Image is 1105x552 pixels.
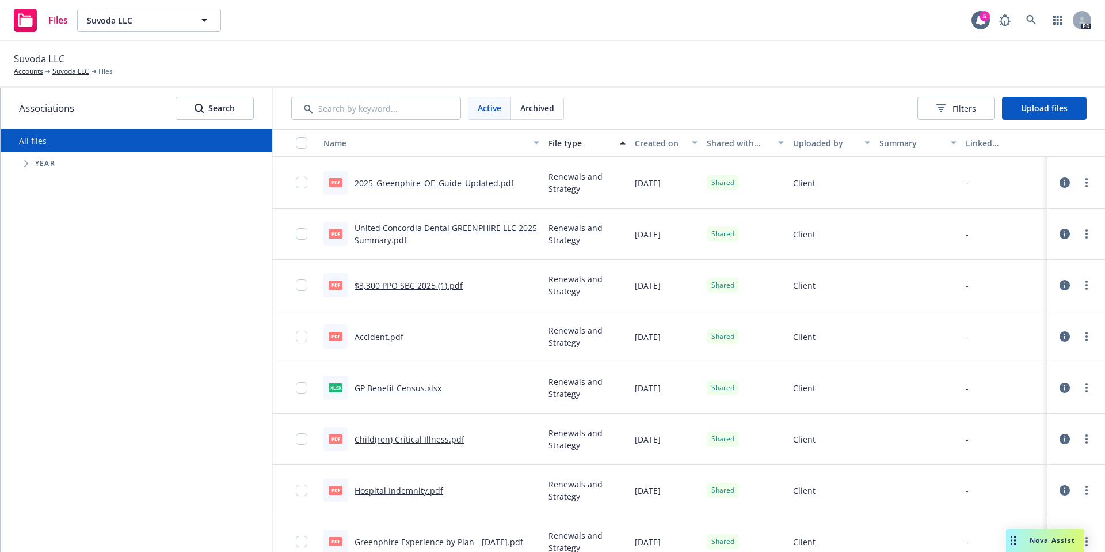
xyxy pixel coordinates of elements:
[1080,432,1093,446] a: more
[520,102,554,114] span: Archived
[329,383,342,392] span: xlsx
[1080,176,1093,190] a: more
[329,486,342,494] span: pdf
[296,279,307,291] input: Toggle Row Selected
[961,129,1047,157] button: Linked associations
[1046,9,1069,32] a: Switch app
[793,228,816,240] span: Client
[635,536,661,548] span: [DATE]
[793,485,816,497] span: Client
[966,177,969,189] div: -
[711,331,734,342] span: Shared
[966,331,969,343] div: -
[1002,97,1087,120] button: Upload files
[952,103,976,115] span: Filters
[793,331,816,343] span: Client
[355,177,514,188] a: 2025_Greenphire_OE_Guide_Updated.pdf
[548,324,626,349] span: Renewals and Strategy
[993,9,1016,32] a: Report a Bug
[548,427,626,451] span: Renewals and Strategy
[296,137,307,149] input: Select all
[711,536,734,547] span: Shared
[14,66,43,77] a: Accounts
[19,135,47,146] a: All files
[793,382,816,394] span: Client
[707,137,771,149] div: Shared with client
[966,433,969,445] div: -
[1,152,272,175] div: Tree Example
[355,383,441,394] a: GP Benefit Census.xlsx
[635,485,661,497] span: [DATE]
[296,433,307,445] input: Toggle Row Selected
[917,97,995,120] button: Filters
[1080,330,1093,343] a: more
[635,177,661,189] span: [DATE]
[195,97,235,119] div: Search
[1006,529,1020,552] div: Drag to move
[635,279,661,292] span: [DATE]
[355,485,443,496] a: Hospital Indemnity.pdf
[1080,278,1093,292] a: more
[329,281,342,289] span: pdf
[635,137,685,149] div: Created on
[296,382,307,394] input: Toggle Row Selected
[966,279,969,292] div: -
[478,102,501,114] span: Active
[966,536,969,548] div: -
[711,177,734,188] span: Shared
[291,97,461,120] input: Search by keyword...
[1080,381,1093,395] a: more
[329,434,342,443] span: pdf
[355,434,464,445] a: Child(ren) Critical Illness.pdf
[635,331,661,343] span: [DATE]
[77,9,221,32] button: Suvoda LLC
[355,331,403,342] a: Accident.pdf
[966,382,969,394] div: -
[711,485,734,496] span: Shared
[875,129,961,157] button: Summary
[1020,9,1043,32] a: Search
[329,178,342,187] span: pdf
[355,536,523,547] a: Greenphire Experience by Plan - [DATE].pdf
[548,376,626,400] span: Renewals and Strategy
[296,485,307,496] input: Toggle Row Selected
[52,66,89,77] a: Suvoda LLC
[1030,535,1075,545] span: Nova Assist
[702,129,788,157] button: Shared with client
[711,280,734,290] span: Shared
[14,51,65,66] span: Suvoda LLC
[630,129,702,157] button: Created on
[711,383,734,393] span: Shared
[355,222,537,245] a: United Concordia Dental GREENPHIRE LLC 2025 Summary.pdf
[793,433,816,445] span: Client
[548,273,626,297] span: Renewals and Strategy
[319,129,544,157] button: Name
[1080,483,1093,497] a: more
[296,536,307,547] input: Toggle Row Selected
[98,66,113,77] span: Files
[966,137,1043,149] div: Linked associations
[1080,227,1093,241] a: more
[788,129,875,157] button: Uploaded by
[966,485,969,497] div: -
[711,229,734,239] span: Shared
[936,103,976,115] span: Filters
[548,171,626,195] span: Renewals and Strategy
[548,222,626,246] span: Renewals and Strategy
[635,433,661,445] span: [DATE]
[548,137,613,149] div: File type
[1021,103,1068,114] span: Upload files
[1006,529,1084,552] button: Nova Assist
[635,228,661,240] span: [DATE]
[355,280,463,291] a: $3,300 PPO SBC 2025 (1).pdf
[793,177,816,189] span: Client
[793,536,816,548] span: Client
[195,104,204,113] svg: Search
[329,537,342,546] span: pdf
[980,11,990,21] div: 5
[296,331,307,342] input: Toggle Row Selected
[87,14,186,27] span: Suvoda LLC
[793,279,816,292] span: Client
[329,229,342,238] span: pdf
[35,160,55,167] span: Year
